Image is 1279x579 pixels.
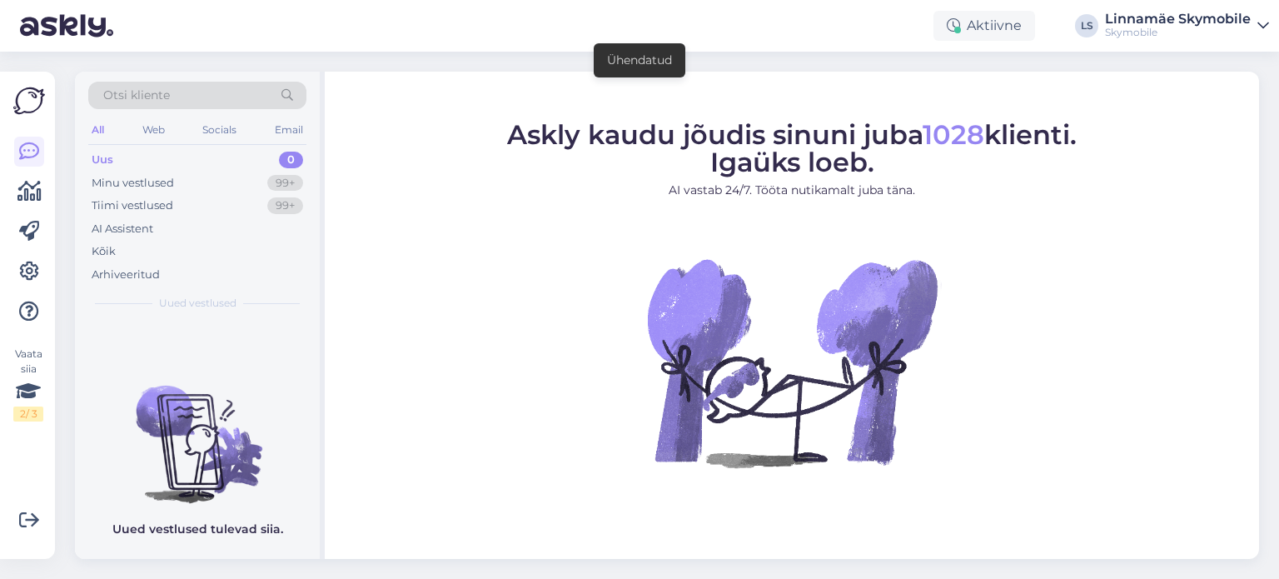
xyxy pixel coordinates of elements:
[92,267,160,283] div: Arhiveeritud
[92,243,116,260] div: Kõik
[642,212,942,512] img: No Chat active
[507,182,1077,199] p: AI vastab 24/7. Tööta nutikamalt juba täna.
[267,175,303,192] div: 99+
[279,152,303,168] div: 0
[13,85,45,117] img: Askly Logo
[1105,12,1251,26] div: Linnamäe Skymobile
[13,407,43,422] div: 2 / 3
[159,296,236,311] span: Uued vestlused
[112,521,283,538] p: Uued vestlused tulevad siia.
[199,119,240,141] div: Socials
[92,175,174,192] div: Minu vestlused
[923,118,984,151] span: 1028
[1105,26,1251,39] div: Skymobile
[267,197,303,214] div: 99+
[1105,12,1269,39] a: Linnamäe SkymobileSkymobile
[933,11,1035,41] div: Aktiivne
[607,52,672,69] div: Ühendatud
[103,87,170,104] span: Otsi kliente
[75,356,320,506] img: No chats
[92,221,153,237] div: AI Assistent
[88,119,107,141] div: All
[1075,14,1098,37] div: LS
[139,119,168,141] div: Web
[92,197,173,214] div: Tiimi vestlused
[92,152,113,168] div: Uus
[507,118,1077,178] span: Askly kaudu jõudis sinuni juba klienti. Igaüks loeb.
[13,347,43,422] div: Vaata siia
[271,119,306,141] div: Email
